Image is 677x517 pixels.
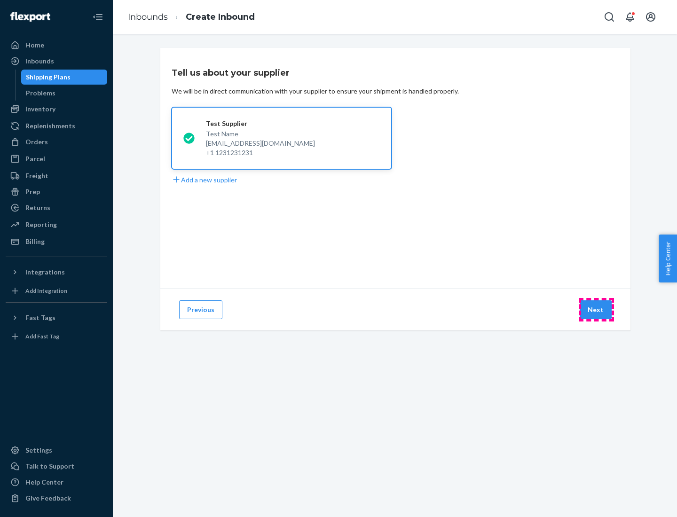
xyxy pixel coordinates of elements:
div: Replenishments [25,121,75,131]
a: Freight [6,168,107,183]
div: We will be in direct communication with your supplier to ensure your shipment is handled properly. [172,86,459,96]
div: Help Center [25,478,63,487]
div: Orders [25,137,48,147]
div: Shipping Plans [26,72,71,82]
a: Prep [6,184,107,199]
a: Returns [6,200,107,215]
div: Problems [26,88,55,98]
a: Home [6,38,107,53]
button: Integrations [6,265,107,280]
a: Add Fast Tag [6,329,107,344]
button: Open account menu [641,8,660,26]
a: Inventory [6,102,107,117]
button: Give Feedback [6,491,107,506]
a: Shipping Plans [21,70,108,85]
button: Open Search Box [600,8,619,26]
div: Prep [25,187,40,196]
a: Problems [21,86,108,101]
a: Reporting [6,217,107,232]
div: Settings [25,446,52,455]
div: Inventory [25,104,55,114]
div: Returns [25,203,50,212]
div: Billing [25,237,45,246]
h3: Tell us about your supplier [172,67,290,79]
a: Add Integration [6,283,107,298]
div: Home [25,40,44,50]
a: Settings [6,443,107,458]
a: Create Inbound [186,12,255,22]
button: Fast Tags [6,310,107,325]
div: Reporting [25,220,57,229]
button: Add a new supplier [172,175,237,185]
a: Parcel [6,151,107,166]
button: Next [580,300,612,319]
ol: breadcrumbs [120,3,262,31]
div: Add Fast Tag [25,332,59,340]
a: Orders [6,134,107,149]
button: Previous [179,300,222,319]
div: Add Integration [25,287,67,295]
a: Inbounds [128,12,168,22]
img: Flexport logo [10,12,50,22]
button: Open notifications [621,8,639,26]
button: Close Navigation [88,8,107,26]
a: Help Center [6,475,107,490]
a: Billing [6,234,107,249]
a: Replenishments [6,118,107,133]
div: Talk to Support [25,462,74,471]
div: Freight [25,171,48,180]
div: Fast Tags [25,313,55,322]
div: Inbounds [25,56,54,66]
div: Integrations [25,267,65,277]
div: Give Feedback [25,493,71,503]
button: Help Center [659,235,677,282]
a: Talk to Support [6,459,107,474]
div: Parcel [25,154,45,164]
a: Inbounds [6,54,107,69]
